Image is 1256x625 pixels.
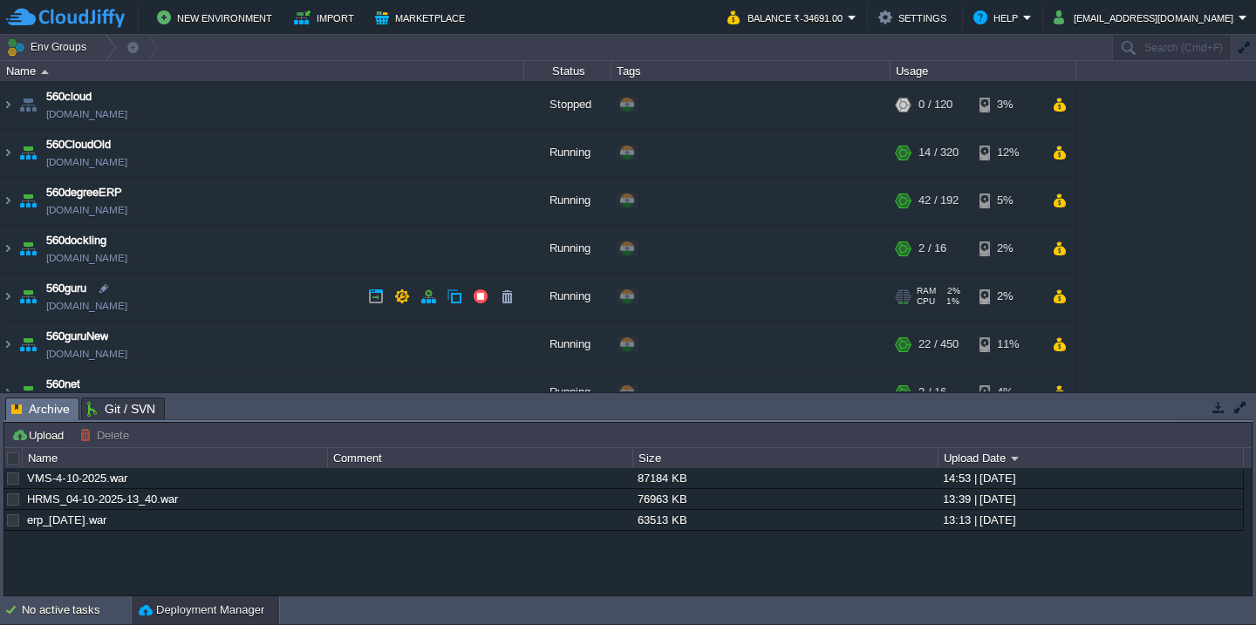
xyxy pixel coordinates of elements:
img: AMDAwAAAACH5BAEAAAAALAAAAAABAAEAAAICRAEAOw== [16,321,40,368]
div: No active tasks [22,596,131,624]
img: AMDAwAAAACH5BAEAAAAALAAAAAABAAEAAAICRAEAOw== [41,70,49,74]
div: 63513 KB [633,510,937,530]
div: Tags [612,61,890,81]
div: Size [634,448,938,468]
div: 3% [980,81,1036,128]
a: HRMS_04-10-2025-13_40.war [27,493,178,506]
div: Running [524,129,611,176]
button: New Environment [157,7,277,28]
span: RAM [917,286,936,296]
div: Running [524,321,611,368]
div: 12% [980,129,1036,176]
button: Deployment Manager [139,601,264,619]
img: AMDAwAAAACH5BAEAAAAALAAAAAABAAEAAAICRAEAOw== [16,177,40,224]
a: [DOMAIN_NAME] [46,201,127,219]
div: Name [2,61,523,81]
div: 14 / 320 [918,129,959,176]
div: Running [524,273,611,320]
img: AMDAwAAAACH5BAEAAAAALAAAAAABAAEAAAICRAEAOw== [1,369,15,416]
div: Status [525,61,611,81]
button: Settings [878,7,952,28]
div: 5% [980,177,1036,224]
div: 2 / 16 [918,225,946,272]
div: 22 / 450 [918,321,959,368]
a: erp_[DATE].war [27,513,106,526]
button: Import [294,7,359,28]
a: 560dockling [46,232,106,249]
div: 4% [980,369,1036,416]
div: Name [24,448,327,468]
img: AMDAwAAAACH5BAEAAAAALAAAAAABAAEAAAICRAEAOw== [16,225,40,272]
a: 560guru [46,280,86,297]
span: Git / SVN [87,398,155,419]
img: AMDAwAAAACH5BAEAAAAALAAAAAABAAEAAAICRAEAOw== [1,321,15,368]
div: Comment [329,448,632,468]
div: 3 / 16 [918,369,946,416]
a: 560CloudOld [46,136,111,153]
button: Env Groups [6,35,92,59]
button: [EMAIL_ADDRESS][DOMAIN_NAME] [1054,7,1239,28]
img: AMDAwAAAACH5BAEAAAAALAAAAAABAAEAAAICRAEAOw== [16,129,40,176]
span: 1% [942,296,959,307]
div: Running [524,177,611,224]
button: Balance ₹-34691.00 [727,7,848,28]
span: [DOMAIN_NAME] [46,249,127,267]
a: [DOMAIN_NAME] [46,345,127,363]
div: Stopped [524,81,611,128]
a: VMS-4-10-2025.war [27,472,127,485]
img: AMDAwAAAACH5BAEAAAAALAAAAAABAAEAAAICRAEAOw== [1,225,15,272]
div: 13:39 | [DATE] [939,489,1242,509]
a: 560guruNew [46,328,108,345]
img: AMDAwAAAACH5BAEAAAAALAAAAAABAAEAAAICRAEAOw== [16,369,40,416]
div: 11% [980,321,1036,368]
div: Running [524,225,611,272]
div: 2% [980,225,1036,272]
div: 2% [980,273,1036,320]
div: 42 / 192 [918,177,959,224]
button: Upload [11,427,69,443]
a: 560cloud [46,88,92,105]
a: 560degreeERP [46,184,122,201]
span: Archive [11,398,70,420]
img: AMDAwAAAACH5BAEAAAAALAAAAAABAAEAAAICRAEAOw== [1,273,15,320]
a: [DOMAIN_NAME] [46,153,127,171]
div: Upload Date [939,448,1243,468]
span: 2% [943,286,960,296]
a: [DOMAIN_NAME] [46,105,127,123]
img: AMDAwAAAACH5BAEAAAAALAAAAAABAAEAAAICRAEAOw== [1,129,15,176]
img: AMDAwAAAACH5BAEAAAAALAAAAAABAAEAAAICRAEAOw== [1,177,15,224]
button: Delete [79,427,134,443]
div: 0 / 120 [918,81,952,128]
button: Help [973,7,1023,28]
div: Usage [891,61,1075,81]
a: 560net [46,376,80,393]
img: CloudJiffy [6,7,125,29]
button: Marketplace [375,7,470,28]
div: 87184 KB [633,468,937,488]
iframe: chat widget [1183,555,1239,608]
img: AMDAwAAAACH5BAEAAAAALAAAAAABAAEAAAICRAEAOw== [16,273,40,320]
img: AMDAwAAAACH5BAEAAAAALAAAAAABAAEAAAICRAEAOw== [1,81,15,128]
div: 76963 KB [633,489,937,509]
div: 13:13 | [DATE] [939,510,1242,530]
a: [DOMAIN_NAME] [46,297,127,315]
div: 14:53 | [DATE] [939,468,1242,488]
div: Running [524,369,611,416]
span: CPU [917,296,935,307]
img: AMDAwAAAACH5BAEAAAAALAAAAAABAAEAAAICRAEAOw== [16,81,40,128]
